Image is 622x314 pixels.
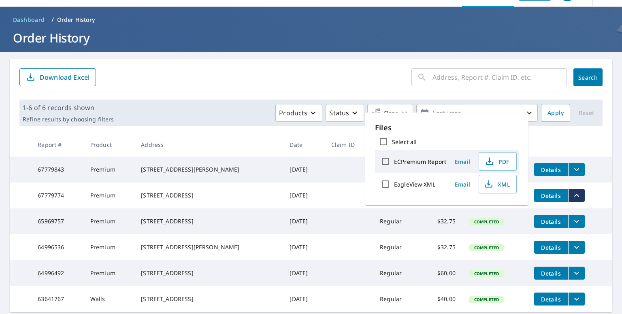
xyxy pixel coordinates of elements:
th: Claim ID [325,133,373,157]
span: Details [539,269,563,277]
button: detailsBtn-64996492 [534,267,568,280]
span: Details [539,218,563,225]
td: Regular [373,260,420,286]
span: PDF [484,157,510,166]
button: PDF [479,152,517,171]
button: Search [573,68,603,86]
div: [STREET_ADDRESS][PERSON_NAME] [141,165,277,174]
button: detailsBtn-63641767 [534,293,568,306]
td: $32.75 [420,234,462,260]
button: filesDropdownBtn-64996492 [568,267,585,280]
a: Dashboard [10,13,48,26]
td: 65969757 [31,208,84,234]
span: Orgs [371,108,398,118]
p: 1-6 of 6 records shown [23,103,114,112]
span: Email [453,180,472,188]
td: 67779774 [31,182,84,208]
td: 64996536 [31,234,84,260]
td: Premium [84,208,134,234]
button: Apply [541,104,570,122]
button: Download Excel [19,68,96,86]
td: Premium [84,260,134,286]
th: Product [84,133,134,157]
td: $32.75 [420,208,462,234]
button: filesDropdownBtn-67779774 [568,189,585,202]
th: Report # [31,133,84,157]
td: Walls [84,286,134,312]
div: [STREET_ADDRESS] [141,295,277,303]
div: [STREET_ADDRESS] [141,217,277,225]
td: 63641767 [31,286,84,312]
td: Premium [84,182,134,208]
button: Last year [416,104,538,122]
label: EagleView XML [394,180,435,188]
td: Premium [84,234,134,260]
td: [DATE] [283,260,325,286]
td: Regular [373,234,420,260]
label: Select all [392,138,417,146]
span: Dashboard [13,16,45,24]
button: detailsBtn-64996536 [534,241,568,254]
button: filesDropdownBtn-67779843 [568,163,585,176]
td: Regular [373,286,420,312]
div: [STREET_ADDRESS] [141,269,277,277]
h1: Order History [10,30,612,46]
p: Refine results by choosing filters [23,116,114,123]
button: Email [449,155,475,168]
th: Date [283,133,325,157]
span: Completed [469,245,504,250]
button: Status [326,104,364,122]
td: Premium [84,157,134,182]
span: XML [484,179,510,189]
span: Apply [547,108,564,118]
nav: breadcrumb [10,13,612,26]
p: Status [329,108,349,118]
label: ECPremium Report [394,158,446,165]
input: Address, Report #, Claim ID, etc. [432,66,567,89]
button: Products [275,104,322,122]
span: Details [539,295,563,303]
span: Completed [469,219,504,225]
span: Details [539,166,563,174]
td: [DATE] [283,234,325,260]
p: Files [375,122,519,133]
span: Search [580,74,596,81]
button: XML [479,175,517,193]
p: Download Excel [40,73,89,82]
button: detailsBtn-67779774 [534,189,568,202]
td: Regular [373,208,420,234]
button: detailsBtn-67779843 [534,163,568,176]
button: Orgs [367,104,413,122]
p: Order History [57,16,95,24]
button: filesDropdownBtn-65969757 [568,215,585,228]
button: filesDropdownBtn-64996536 [568,241,585,254]
button: filesDropdownBtn-63641767 [568,293,585,306]
td: [DATE] [283,182,325,208]
span: Completed [469,271,504,276]
td: [DATE] [283,208,325,234]
span: Email [453,158,472,165]
td: [DATE] [283,286,325,312]
p: Products [279,108,307,118]
li: / [51,15,54,25]
td: [DATE] [283,157,325,182]
button: detailsBtn-65969757 [534,215,568,228]
p: Last year [430,106,524,120]
td: $40.00 [420,286,462,312]
span: Details [539,192,563,199]
td: 64996492 [31,260,84,286]
button: Email [449,178,475,191]
div: [STREET_ADDRESS][PERSON_NAME] [141,243,277,251]
div: [STREET_ADDRESS] [141,191,277,199]
span: Completed [469,297,504,302]
td: 67779843 [31,157,84,182]
td: $60.00 [420,260,462,286]
th: Address [134,133,283,157]
span: Details [539,244,563,251]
